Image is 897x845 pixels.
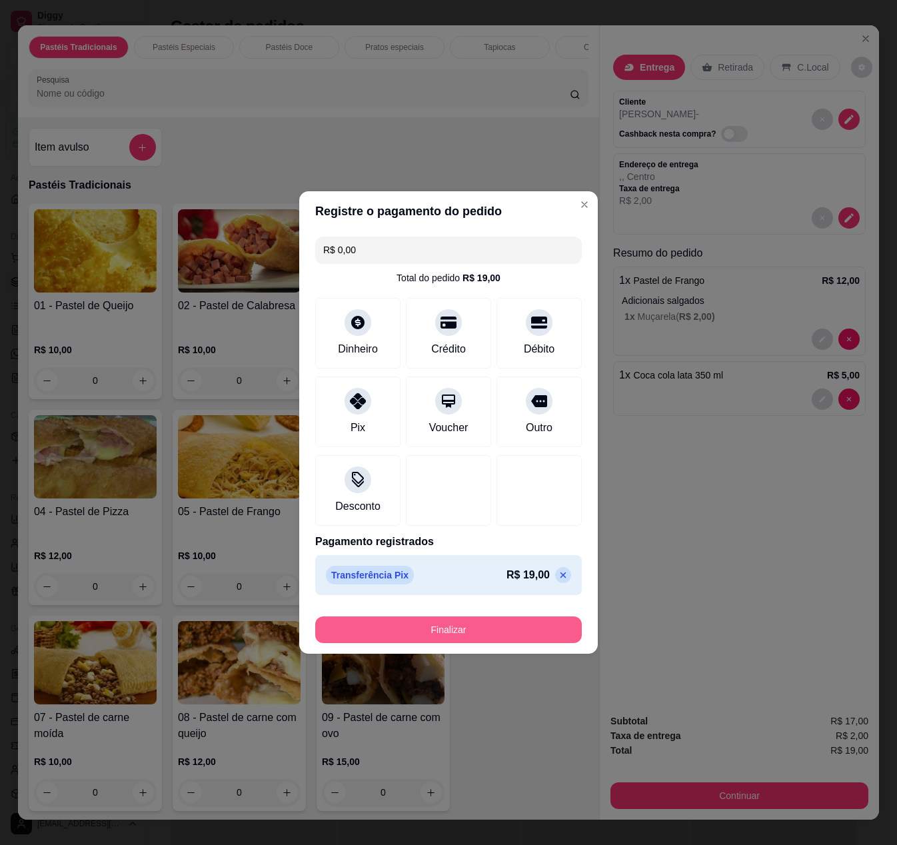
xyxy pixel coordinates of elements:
div: Dinheiro [338,341,378,357]
div: Total do pedido [397,271,500,285]
div: Desconto [335,498,381,514]
div: R$ 19,00 [462,271,500,285]
div: Pix [351,420,365,436]
button: Finalizar [315,616,582,643]
p: R$ 19,00 [506,567,550,583]
div: Crédito [431,341,466,357]
input: Ex.: hambúrguer de cordeiro [323,237,574,263]
p: Transferência Pix [326,566,414,584]
button: Close [574,194,595,215]
div: Voucher [429,420,468,436]
header: Registre o pagamento do pedido [299,191,598,231]
p: Pagamento registrados [315,534,582,550]
div: Débito [524,341,554,357]
div: Outro [526,420,552,436]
